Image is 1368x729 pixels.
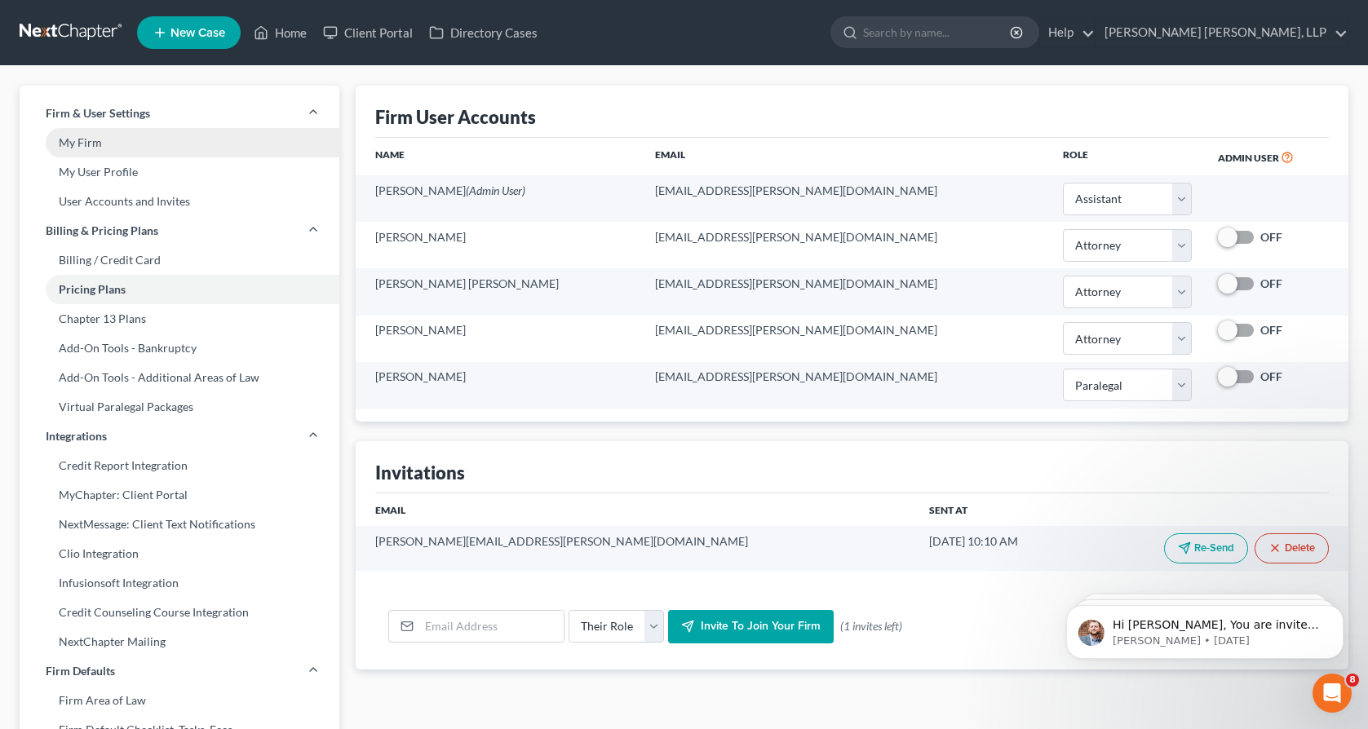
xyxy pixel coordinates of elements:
[356,268,642,315] td: [PERSON_NAME] [PERSON_NAME]
[356,526,916,570] td: [PERSON_NAME][EMAIL_ADDRESS][PERSON_NAME][DOMAIN_NAME]
[356,138,642,175] th: Name
[1346,674,1359,687] span: 8
[20,275,339,304] a: Pricing Plans
[20,363,339,392] a: Add-On Tools - Additional Areas of Law
[20,451,339,480] a: Credit Report Integration
[1040,18,1095,47] a: Help
[916,526,1075,570] td: [DATE] 10:10 AM
[20,568,339,598] a: Infusionsoft Integration
[1260,369,1282,383] strong: OFF
[466,183,525,197] span: (Admin User)
[20,598,339,627] a: Credit Counseling Course Integration
[1260,323,1282,337] strong: OFF
[840,618,902,634] span: (1 invites left)
[701,620,821,634] span: Invite to join your firm
[356,493,916,526] th: Email
[1042,571,1368,685] iframe: Intercom notifications message
[1313,674,1352,713] iframe: Intercom live chat
[642,222,1050,268] td: [EMAIL_ADDRESS][PERSON_NAME][DOMAIN_NAME]
[20,510,339,539] a: NextMessage: Client Text Notifications
[916,493,1075,526] th: Sent At
[20,99,339,128] a: Firm & User Settings
[20,627,339,656] a: NextChapter Mailing
[642,362,1050,409] td: [EMAIL_ADDRESS][PERSON_NAME][DOMAIN_NAME]
[20,128,339,157] a: My Firm
[20,245,339,275] a: Billing / Credit Card
[20,539,339,568] a: Clio Integration
[20,334,339,363] a: Add-On Tools - Bankruptcy
[20,480,339,510] a: MyChapter: Client Portal
[246,18,315,47] a: Home
[20,157,339,187] a: My User Profile
[375,105,536,129] div: Firm User Accounts
[419,611,564,642] input: Email Address
[20,686,339,715] a: Firm Area of Law
[46,428,107,444] span: Integrations
[20,422,339,451] a: Integrations
[1255,533,1329,563] button: Delete
[20,187,339,216] a: User Accounts and Invites
[315,18,421,47] a: Client Portal
[1260,276,1282,290] strong: OFF
[20,392,339,422] a: Virtual Paralegal Packages
[642,175,1050,222] td: [EMAIL_ADDRESS][PERSON_NAME][DOMAIN_NAME]
[20,304,339,334] a: Chapter 13 Plans
[1218,152,1279,164] span: Admin User
[356,316,642,362] td: [PERSON_NAME]
[46,105,150,121] span: Firm & User Settings
[421,18,546,47] a: Directory Cases
[375,461,465,484] div: Invitations
[46,663,115,679] span: Firm Defaults
[863,17,1012,47] input: Search by name...
[170,27,225,39] span: New Case
[20,216,339,245] a: Billing & Pricing Plans
[1096,18,1348,47] a: [PERSON_NAME] [PERSON_NAME], LLP
[642,316,1050,362] td: [EMAIL_ADDRESS][PERSON_NAME][DOMAIN_NAME]
[642,138,1050,175] th: Email
[356,175,642,222] td: [PERSON_NAME]
[1050,138,1204,175] th: Role
[668,610,834,644] button: Invite to join your firm
[1260,230,1282,244] strong: OFF
[20,656,339,686] a: Firm Defaults
[356,222,642,268] td: [PERSON_NAME]
[642,268,1050,315] td: [EMAIL_ADDRESS][PERSON_NAME][DOMAIN_NAME]
[46,223,158,239] span: Billing & Pricing Plans
[1164,533,1248,563] button: Re-Send
[356,362,642,409] td: [PERSON_NAME]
